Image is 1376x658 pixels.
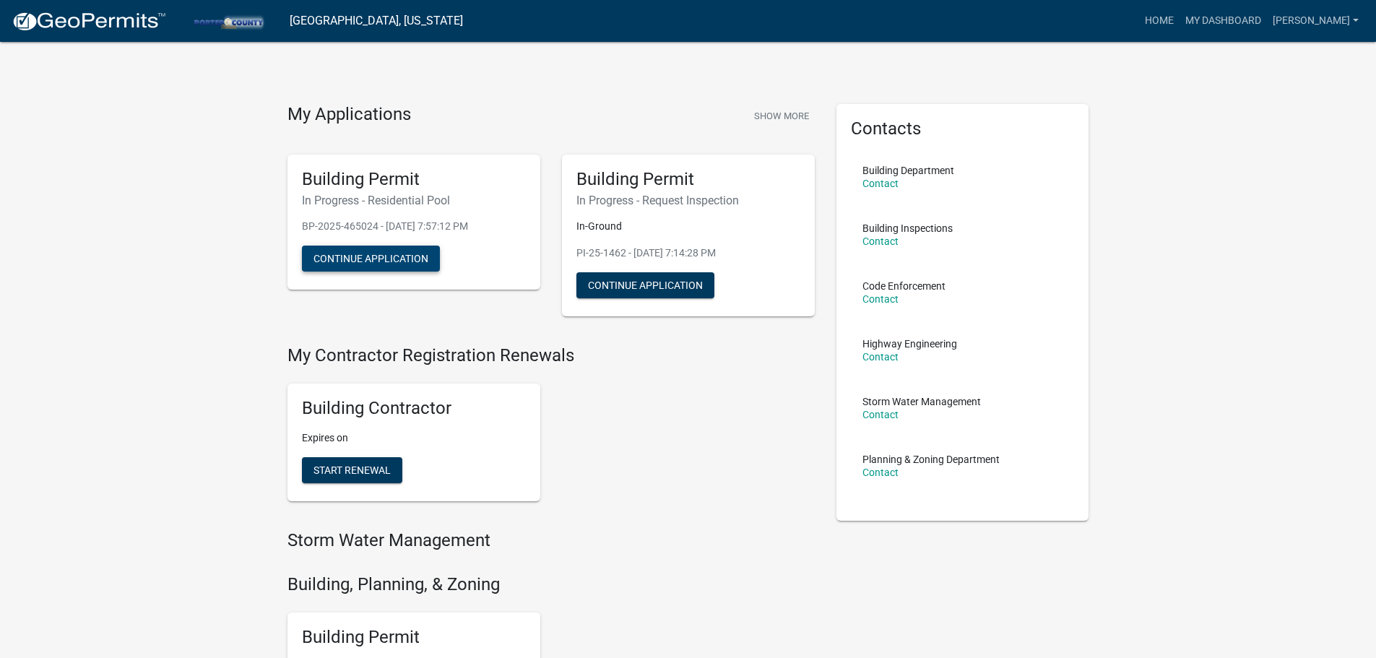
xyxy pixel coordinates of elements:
p: Building Inspections [862,223,953,233]
button: Continue Application [576,272,714,298]
button: Show More [748,104,815,128]
h4: My Applications [287,104,411,126]
a: Contact [862,351,899,363]
h6: In Progress - Request Inspection [576,194,800,207]
a: Contact [862,235,899,247]
p: Highway Engineering [862,339,957,349]
button: Start Renewal [302,457,402,483]
span: Start Renewal [313,464,391,476]
img: Porter County, Indiana [178,11,278,30]
p: Code Enforcement [862,281,946,291]
wm-registration-list-section: My Contractor Registration Renewals [287,345,815,513]
a: Contact [862,178,899,189]
a: [GEOGRAPHIC_DATA], [US_STATE] [290,9,463,33]
p: Storm Water Management [862,397,981,407]
h4: Storm Water Management [287,530,815,551]
button: Continue Application [302,246,440,272]
a: My Dashboard [1180,7,1267,35]
a: [PERSON_NAME] [1267,7,1364,35]
h5: Building Permit [576,169,800,190]
h5: Building Contractor [302,398,526,419]
a: Home [1139,7,1180,35]
h5: Building Permit [302,627,526,648]
p: Expires on [302,430,526,446]
p: In-Ground [576,219,800,234]
a: Contact [862,409,899,420]
h5: Building Permit [302,169,526,190]
a: Contact [862,293,899,305]
p: PI-25-1462 - [DATE] 7:14:28 PM [576,246,800,261]
p: Planning & Zoning Department [862,454,1000,464]
a: Contact [862,467,899,478]
h4: Building, Planning, & Zoning [287,574,815,595]
p: Building Department [862,165,954,176]
h4: My Contractor Registration Renewals [287,345,815,366]
h6: In Progress - Residential Pool [302,194,526,207]
p: BP-2025-465024 - [DATE] 7:57:12 PM [302,219,526,234]
h5: Contacts [851,118,1075,139]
